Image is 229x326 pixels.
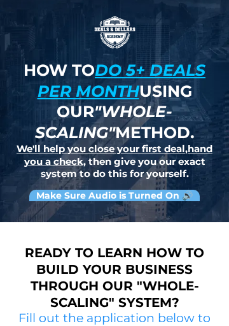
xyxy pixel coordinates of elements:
strong: , , then give you our exact system to do this for yourself. [17,143,212,180]
strong: How to using our method. [24,60,205,142]
u: We'll help you close your first deal [17,143,185,155]
strong: Ready to learn how to build your business through our "whole-scaling" system? [25,245,204,310]
u: hand you a check [24,143,213,167]
strong: Make Sure Audio is Turned On 🔊 [36,190,193,201]
em: "whole-scaling" [35,102,173,142]
u: do 5+ deals per month [38,60,206,101]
